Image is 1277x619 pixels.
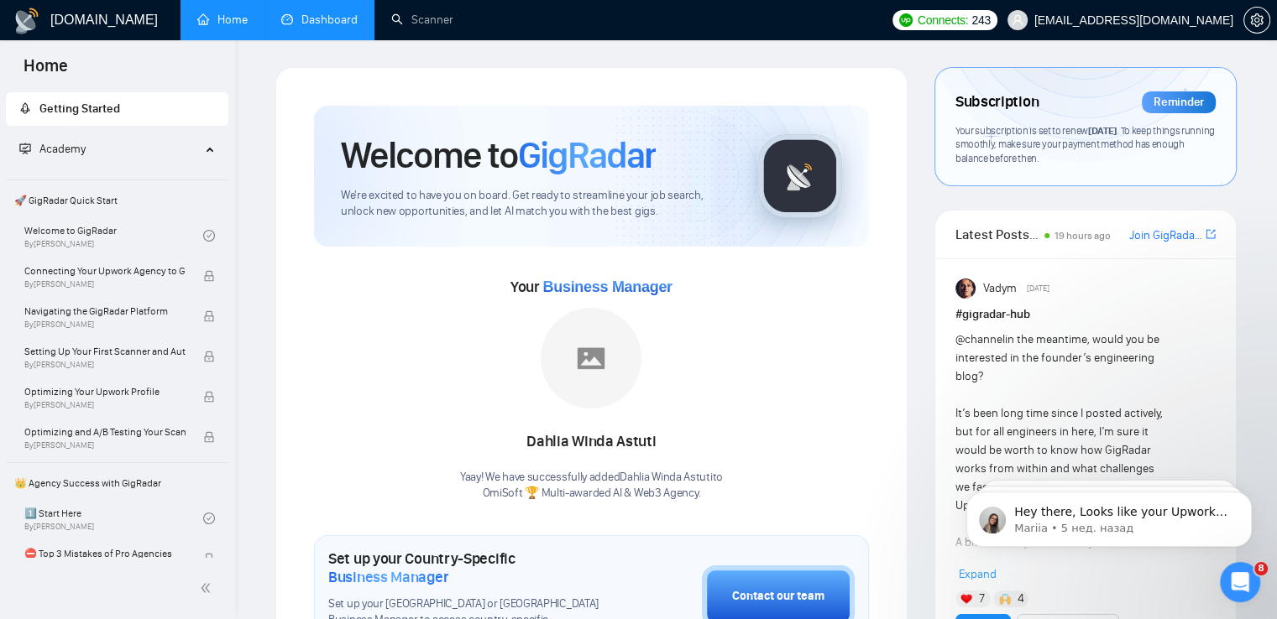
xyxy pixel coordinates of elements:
span: By [PERSON_NAME] [24,400,186,410]
span: Home [10,54,81,89]
span: lock [203,351,215,362]
span: 👑 Agency Success with GigRadar [8,466,227,500]
span: Academy [19,142,86,156]
span: lock [203,310,215,322]
img: gigradar-logo.png [758,134,842,218]
span: 8 [1254,562,1268,575]
span: lock [203,270,215,282]
span: Optimizing and A/B Testing Your Scanner for Better Results [24,424,186,440]
a: export [1206,226,1216,242]
span: fund-projection-screen [19,143,31,154]
span: Navigating the GigRadar Platform [24,303,186,320]
span: Subscription [955,88,1039,117]
span: @channel [955,332,1005,346]
span: Latest Posts from the GigRadar Community [955,224,1039,245]
span: setting [1244,13,1269,27]
h1: # gigradar-hub [955,305,1216,324]
span: lock [203,431,215,443]
span: Your subscription is set to renew . To keep things running smoothly, make sure your payment metho... [955,124,1215,164]
div: Yaay! We have successfully added Dahlia Winda Astuti to [460,470,723,502]
button: setting [1243,7,1270,34]
span: export [1206,227,1216,241]
h1: Welcome to [341,133,656,178]
span: ⛔ Top 3 Mistakes of Pro Agencies [24,545,186,562]
iframe: Intercom live chat [1220,562,1260,602]
span: GigRadar [518,133,656,178]
span: Setting Up Your First Scanner and Auto-Bidder [24,343,186,360]
span: By [PERSON_NAME] [24,360,186,370]
img: upwork-logo.png [899,13,913,27]
a: homeHome [197,13,248,27]
span: 🚀 GigRadar Quick Start [8,184,227,217]
span: check-circle [203,230,215,242]
a: setting [1243,13,1270,27]
a: Join GigRadar Slack Community [1129,226,1202,245]
span: By [PERSON_NAME] [24,279,186,289]
span: check-circle [203,512,215,524]
span: Business Manager [542,278,672,295]
span: Optimizing Your Upwork Profile [24,383,186,400]
span: Hey there, Looks like your Upwork agency OmiSoft 🏆 Multi-awarded AI & Web3 Agency ran out of conn... [73,49,289,263]
span: Business Manager [328,568,448,586]
span: lock [203,553,215,564]
p: Message from Mariia, sent 5 нед. назад [73,65,290,80]
span: lock [203,391,215,403]
span: [DATE] [1027,281,1049,296]
a: Welcome to GigRadarBy[PERSON_NAME] [24,217,203,254]
iframe: Intercom notifications сообщение [941,456,1277,574]
span: 4 [1017,590,1023,607]
img: ❤️ [960,593,972,605]
div: Dahlia Winda Astuti [460,428,723,456]
a: searchScanner [391,13,453,27]
span: 19 hours ago [1055,230,1111,242]
img: 🙌 [999,593,1011,605]
span: Connecting Your Upwork Agency to GigRadar [24,263,186,279]
span: Academy [39,142,86,156]
span: user [1012,14,1023,26]
span: Your [510,278,673,296]
span: 243 [971,11,990,29]
span: We're excited to have you on board. Get ready to streamline your job search, unlock new opportuni... [341,188,731,220]
li: Getting Started [6,92,228,126]
img: logo [13,8,40,34]
span: Connects: [918,11,968,29]
span: rocket [19,102,31,114]
span: By [PERSON_NAME] [24,440,186,450]
div: Reminder [1142,91,1216,113]
span: Getting Started [39,101,120,116]
span: [DATE] [1088,124,1117,137]
span: double-left [200,580,217,596]
h1: Set up your Country-Specific [328,549,618,586]
a: 1️⃣ Start HereBy[PERSON_NAME] [24,500,203,537]
a: dashboardDashboard [281,13,358,27]
span: By [PERSON_NAME] [24,320,186,330]
div: Contact our team [732,587,824,606]
span: Vadym [982,279,1016,298]
span: Expand [959,567,997,581]
span: 7 [979,590,985,607]
img: placeholder.png [541,308,641,408]
p: OmiSoft 🏆 Multi-awarded AI & Web3 Agency . [460,486,723,502]
img: Vadym [955,278,976,299]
